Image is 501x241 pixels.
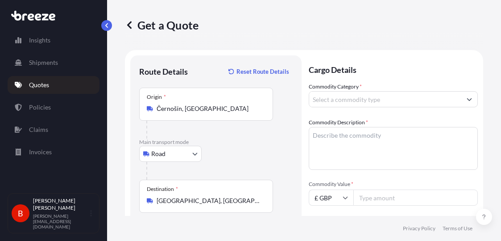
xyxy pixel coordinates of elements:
p: Policies [29,103,51,112]
p: [PERSON_NAME] [PERSON_NAME] [33,197,88,211]
span: Road [151,149,166,158]
input: Select a commodity type [309,91,461,107]
a: Terms of Use [443,225,472,232]
span: Commodity Value [309,181,478,188]
p: Shipments [29,58,58,67]
button: Reset Route Details [224,64,293,79]
p: Main transport mode [139,139,293,146]
p: Quotes [29,80,49,89]
p: Claims [29,125,48,134]
input: Type amount [353,190,478,206]
p: Get a Quote [125,18,199,32]
a: Policies [8,98,99,116]
a: Privacy Policy [403,225,435,232]
p: Route Details [139,66,188,77]
a: Insights [8,31,99,49]
p: [PERSON_NAME][EMAIL_ADDRESS][DOMAIN_NAME] [33,213,88,229]
p: Insights [29,36,50,45]
div: Origin [147,93,166,101]
a: Shipments [8,54,99,72]
div: Destination [147,186,178,193]
p: Reset Route Details [236,67,289,76]
a: Claims [8,121,99,139]
a: Quotes [8,76,99,94]
input: Origin [157,104,262,113]
input: Destination [157,196,262,205]
label: Commodity Description [309,118,368,127]
label: Commodity Category [309,82,362,91]
a: Invoices [8,143,99,161]
button: Show suggestions [461,91,477,107]
span: B [18,209,23,218]
button: Select transport [139,146,202,162]
p: Invoices [29,148,52,156]
p: Cargo Details [309,55,478,82]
